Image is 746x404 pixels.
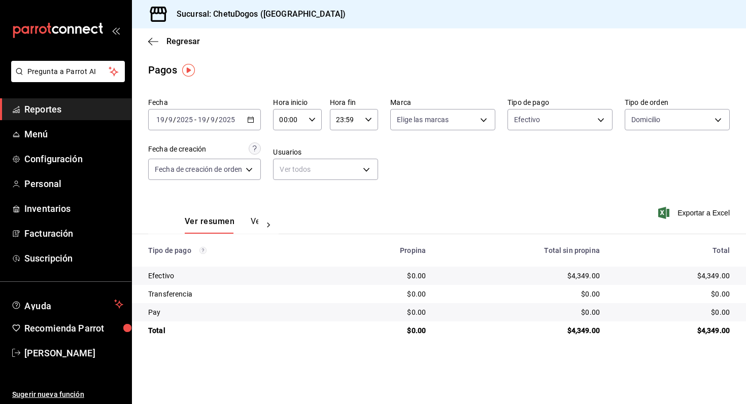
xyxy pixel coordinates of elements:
span: Menú [24,127,123,141]
label: Fecha [148,99,261,106]
div: Tipo de pago [148,246,324,254]
span: Configuración [24,152,123,166]
span: Ayuda [24,298,110,310]
span: Sugerir nueva función [12,389,123,400]
span: Elige las marcas [397,115,449,125]
label: Hora inicio [273,99,321,106]
span: / [215,116,218,124]
div: $0.00 [442,289,600,299]
button: Ver resumen [185,216,234,234]
label: Tipo de orden [625,99,730,106]
button: open_drawer_menu [112,26,120,34]
input: ---- [176,116,193,124]
div: $0.00 [340,307,426,317]
div: Total [616,246,730,254]
div: Propina [340,246,426,254]
span: Reportes [24,102,123,116]
div: $4,349.00 [616,325,730,336]
div: $0.00 [340,325,426,336]
input: -- [210,116,215,124]
span: Recomienda Parrot [24,321,123,335]
span: Inventarios [24,202,123,215]
span: - [194,116,196,124]
span: Suscripción [24,251,123,265]
div: Fecha de creación [148,144,206,155]
div: navigation tabs [185,216,258,234]
div: Ver todos [273,159,378,180]
div: Total [148,325,324,336]
div: Pay [148,307,324,317]
div: $4,349.00 [616,271,730,281]
div: $0.00 [340,289,426,299]
span: Facturación [24,227,123,240]
span: / [165,116,168,124]
span: Fecha de creación de orden [155,164,242,174]
label: Tipo de pago [507,99,613,106]
div: $4,349.00 [442,271,600,281]
div: $0.00 [616,289,730,299]
div: $0.00 [442,307,600,317]
span: Personal [24,177,123,191]
div: $0.00 [616,307,730,317]
span: / [173,116,176,124]
input: -- [197,116,207,124]
input: -- [156,116,165,124]
input: ---- [218,116,235,124]
div: Efectivo [148,271,324,281]
h3: Sucursal: ChetuDogos ([GEOGRAPHIC_DATA]) [168,8,346,20]
input: -- [168,116,173,124]
div: Pagos [148,62,177,78]
button: Pregunta a Parrot AI [11,61,125,82]
span: / [207,116,210,124]
div: Transferencia [148,289,324,299]
label: Marca [390,99,495,106]
span: Regresar [166,36,200,46]
div: $4,349.00 [442,325,600,336]
span: Pregunta a Parrot AI [27,66,109,77]
span: Domicilio [631,115,660,125]
div: $0.00 [340,271,426,281]
label: Usuarios [273,149,378,156]
button: Exportar a Excel [660,207,730,219]
img: Tooltip marker [182,64,195,77]
div: Total sin propina [442,246,600,254]
label: Hora fin [330,99,378,106]
svg: Los pagos realizados con Pay y otras terminales son montos brutos. [199,247,207,254]
span: Efectivo [514,115,540,125]
button: Regresar [148,36,200,46]
span: [PERSON_NAME] [24,346,123,360]
a: Pregunta a Parrot AI [7,74,125,84]
button: Ver pagos [251,216,289,234]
